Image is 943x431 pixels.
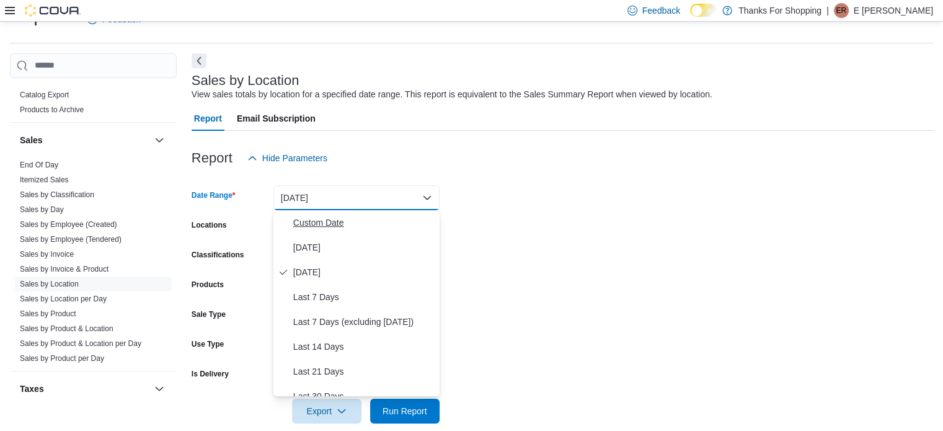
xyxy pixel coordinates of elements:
a: Sales by Classification [20,190,94,199]
button: Taxes [152,381,167,396]
div: Sales [10,158,177,371]
p: Thanks For Shopping [738,3,821,18]
p: | [826,3,829,18]
span: Sales by Invoice & Product [20,264,108,274]
h3: Sales [20,134,43,146]
h3: Sales by Location [192,73,299,88]
button: Taxes [20,383,149,395]
p: E [PERSON_NAME] [854,3,933,18]
div: E Robert [834,3,849,18]
span: Products to Archive [20,105,84,115]
span: Email Subscription [237,106,316,131]
a: Sales by Product & Location [20,324,113,333]
span: Last 14 Days [293,339,435,354]
span: Run Report [383,405,427,417]
a: Sales by Location [20,280,79,288]
label: Sale Type [192,309,226,319]
button: Next [192,53,206,68]
input: Dark Mode [690,4,716,17]
button: Run Report [370,399,440,424]
button: Hide Parameters [242,146,332,171]
button: Export [292,399,361,424]
label: Locations [192,220,227,230]
a: Sales by Employee (Tendered) [20,235,122,244]
span: Export [299,399,354,424]
span: [DATE] [293,240,435,255]
h3: Report [192,151,232,166]
span: Sales by Product per Day [20,353,104,363]
span: Sales by Employee (Tendered) [20,234,122,244]
span: Feedback [642,4,680,17]
span: Report [194,106,222,131]
label: Products [192,280,224,290]
span: Sales by Invoice [20,249,74,259]
span: Last 7 Days (excluding [DATE]) [293,314,435,329]
h3: Taxes [20,383,44,395]
span: Custom Date [293,215,435,230]
a: Sales by Employee (Created) [20,220,117,229]
span: Itemized Sales [20,175,69,185]
button: [DATE] [273,185,440,210]
span: Sales by Location [20,279,79,289]
div: View sales totals by location for a specified date range. This report is equivalent to the Sales ... [192,88,712,101]
a: Sales by Product [20,309,76,318]
span: [DATE] [293,265,435,280]
img: Cova [25,4,81,17]
span: Sales by Product [20,309,76,319]
button: Sales [20,134,149,146]
span: Sales by Location per Day [20,294,107,304]
label: Is Delivery [192,369,229,379]
span: Last 7 Days [293,290,435,304]
span: Sales by Product & Location [20,324,113,334]
label: Date Range [192,190,236,200]
label: Use Type [192,339,224,349]
a: Sales by Day [20,205,64,214]
span: Hide Parameters [262,152,327,164]
span: Sales by Day [20,205,64,215]
a: Sales by Invoice & Product [20,265,108,273]
a: End Of Day [20,161,58,169]
a: Catalog Export [20,91,69,99]
a: Sales by Invoice [20,250,74,259]
div: Products [10,87,177,122]
span: Last 30 Days [293,389,435,404]
span: ER [836,3,846,18]
a: Sales by Product per Day [20,354,104,363]
span: Sales by Employee (Created) [20,220,117,229]
a: Products to Archive [20,105,84,114]
label: Classifications [192,250,244,260]
a: Sales by Location per Day [20,295,107,303]
span: Sales by Classification [20,190,94,200]
div: Select listbox [273,210,440,396]
span: Last 21 Days [293,364,435,379]
a: Itemized Sales [20,176,69,184]
span: Catalog Export [20,90,69,100]
span: Sales by Product & Location per Day [20,339,141,349]
button: Sales [152,133,167,148]
span: End Of Day [20,160,58,170]
a: Sales by Product & Location per Day [20,339,141,348]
